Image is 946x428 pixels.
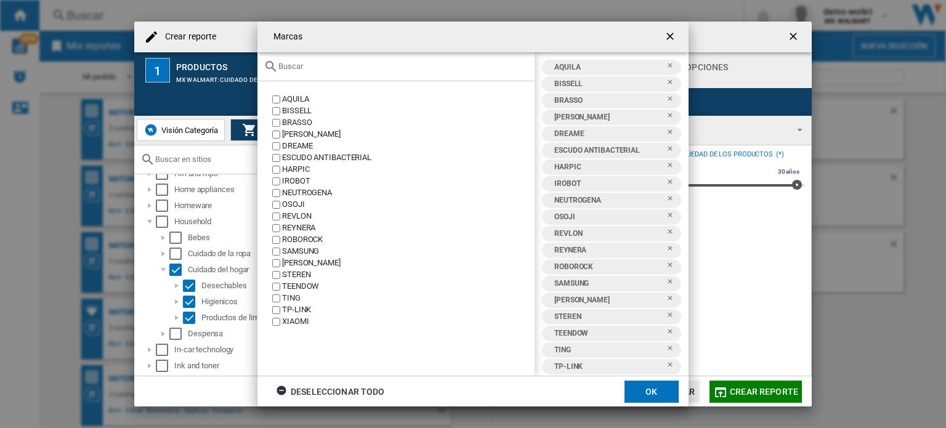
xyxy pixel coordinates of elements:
ng-md-icon: Quitar [666,228,681,243]
input: value.title [272,131,280,139]
div: TING [548,342,666,358]
div: ROBOROCK [282,234,535,246]
input: value.title [272,271,280,279]
input: value.title [272,248,280,256]
ng-md-icon: Quitar [666,261,681,276]
div: NEUTROGENA [282,187,535,199]
div: ROBOROCK [548,259,666,275]
div: DREAME [548,126,666,142]
div: XIAOMI [282,316,535,328]
div: BISSELL [282,105,535,117]
button: Deseleccionar todo [272,381,389,403]
input: value.title [272,306,280,314]
div: TEENDOW [548,326,666,341]
input: value.title [272,294,280,302]
div: [PERSON_NAME] [548,110,666,125]
div: SAMSUNG [548,276,666,291]
ng-md-icon: Quitar [666,328,681,342]
input: value.title [272,283,280,291]
div: TEENDOW [282,281,535,293]
input: value.title [272,236,280,244]
ng-md-icon: Quitar [666,344,681,359]
ng-md-icon: Quitar [666,128,681,143]
div: DREAME [282,140,535,152]
div: TING [282,293,535,304]
input: value.title [272,318,280,326]
ng-md-icon: Quitar [666,278,681,293]
ng-md-icon: Quitar [666,145,681,159]
input: value.title [272,154,280,162]
ng-md-icon: Quitar [666,161,681,176]
div: REYNERA [282,222,535,234]
ng-md-icon: Quitar [666,178,681,193]
div: IROBOT [548,176,666,192]
input: value.title [272,177,280,185]
div: HARPIC [282,164,535,176]
input: value.title [272,166,280,174]
div: REYNERA [548,243,666,258]
div: AQUILA [282,94,535,105]
div: [PERSON_NAME] [282,129,535,140]
ng-md-icon: Quitar [666,294,681,309]
div: REVLON [282,211,535,222]
div: OSOJI [548,209,666,225]
div: [PERSON_NAME] [282,257,535,269]
ng-md-icon: Quitar [666,78,681,93]
ng-md-icon: Quitar [666,62,681,76]
div: BRASSO [548,93,666,108]
button: getI18NText('BUTTONS.CLOSE_DIALOG') [659,25,684,49]
div: [PERSON_NAME] [548,293,666,308]
ng-md-icon: Quitar [666,311,681,326]
div: TP-LINK [548,359,666,374]
ng-md-icon: Quitar [666,244,681,259]
button: OK [625,381,679,403]
input: value.title [272,224,280,232]
input: value.title [272,119,280,127]
h4: Marcas [267,31,303,43]
ng-md-icon: Quitar [666,95,681,110]
input: value.title [272,142,280,150]
ng-md-icon: getI18NText('BUTTONS.CLOSE_DIALOG') [664,30,679,45]
div: NEUTROGENA [548,193,666,208]
ng-md-icon: Quitar [666,361,681,376]
div: SAMSUNG [282,246,535,257]
input: value.title [272,201,280,209]
ng-md-icon: Quitar [666,211,681,226]
input: Buscar [278,62,528,71]
input: value.title [272,95,280,103]
div: ESCUDO ANTIBACTERIAL [548,143,666,158]
div: TP-LINK [282,304,535,316]
div: STEREN [282,269,535,281]
div: AQUILA [548,60,666,75]
ng-md-icon: Quitar [666,195,681,209]
input: value.title [272,189,280,197]
div: ESCUDO ANTIBACTERIAL [282,152,535,164]
div: REVLON [548,226,666,241]
ng-md-icon: Quitar [666,111,681,126]
div: HARPIC [548,159,666,175]
input: value.title [272,107,280,115]
div: Deseleccionar todo [276,381,385,403]
div: IROBOT [282,176,535,187]
div: OSOJI [282,199,535,211]
input: value.title [272,212,280,220]
div: BRASSO [282,117,535,129]
div: STEREN [548,309,666,325]
input: value.title [272,259,280,267]
div: BISSELL [548,76,666,92]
